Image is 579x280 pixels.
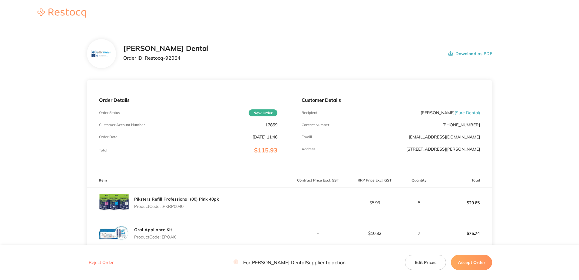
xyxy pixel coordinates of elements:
p: 17859 [265,122,277,127]
p: Order Details [99,97,277,103]
p: $29.65 [436,195,492,210]
span: ( Sure Dental ) [455,110,480,115]
p: - [290,200,346,205]
p: [DATE] 11:46 [253,135,277,139]
p: - [290,231,346,236]
p: Address [302,147,316,151]
p: Customer Account Number [99,123,145,127]
img: dHFzbGhjaA [99,188,129,218]
p: Order ID: Restocq- 92054 [123,55,209,61]
h2: [PERSON_NAME] Dental [123,44,209,53]
th: Item [87,173,289,188]
a: Piksters Refill Professional (00) Pink 40pk [134,196,219,202]
span: New Order [249,109,277,116]
p: [PHONE_NUMBER] [442,122,480,127]
p: Customer Details [302,97,480,103]
p: Order Date [99,135,117,139]
th: Quantity [403,173,435,188]
p: Total [99,148,107,152]
p: 5 [403,200,435,205]
p: Product Code: .PKRP0040 [134,204,219,209]
p: 7 [403,231,435,236]
p: $75.74 [436,226,492,241]
img: N2NhMzhyOA [99,218,129,248]
img: bnV5aml6aA [91,44,111,64]
p: [STREET_ADDRESS][PERSON_NAME] [406,147,480,152]
p: Product Code: EPOAK [134,235,176,239]
p: [PERSON_NAME] [421,110,480,115]
p: Recipient [302,111,317,115]
button: Reject Order [87,260,115,265]
p: Emaill [302,135,312,139]
th: RRP Price Excl. GST [346,173,403,188]
p: $10.82 [346,231,402,236]
p: Order Status [99,111,120,115]
a: Oral Appliance Kit [134,227,172,232]
img: Restocq logo [31,8,92,18]
button: Download as PDF [448,44,492,63]
p: For [PERSON_NAME] Dental Supplier to action [233,260,346,265]
th: Contract Price Excl. GST [289,173,346,188]
span: $115.93 [254,146,277,154]
th: Total [435,173,492,188]
a: [EMAIL_ADDRESS][DOMAIN_NAME] [409,134,480,140]
button: Edit Prices [405,255,446,270]
p: Contact Number [302,123,329,127]
button: Accept Order [451,255,492,270]
p: $5.93 [346,200,402,205]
